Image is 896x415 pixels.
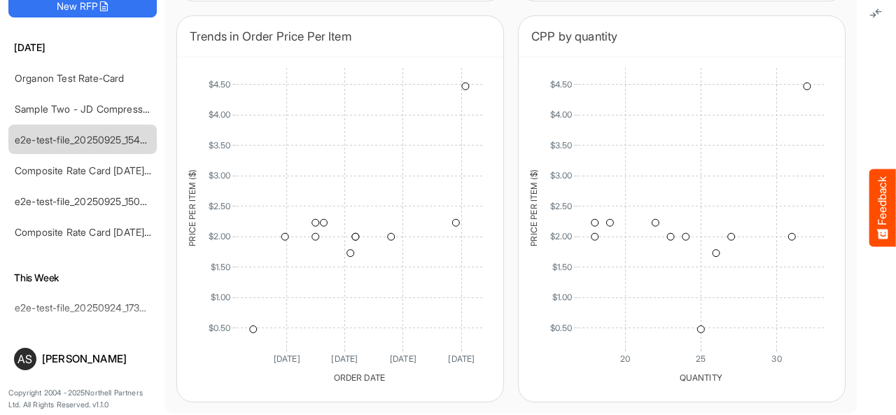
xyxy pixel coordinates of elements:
[15,72,125,84] a: Organon Test Rate-Card
[15,103,163,115] a: Sample Two - JD Compressed 2
[15,195,157,207] a: e2e-test-file_20250925_150856
[15,134,157,146] a: e2e-test-file_20250925_154535
[15,164,181,176] a: Composite Rate Card [DATE]_smaller
[869,169,896,246] button: Feedback
[15,302,157,314] a: e2e-test-file_20250924_173550
[8,387,157,412] p: Copyright 2004 - 2025 Northell Partners Ltd. All Rights Reserved. v 1.1.0
[190,27,491,46] div: Trends in Order Price Per Item
[42,353,151,364] div: [PERSON_NAME]
[8,40,157,55] h6: [DATE]
[15,226,181,238] a: Composite Rate Card [DATE]_smaller
[8,270,157,286] h6: This Week
[531,27,832,46] div: CPP by quantity
[17,353,32,365] span: AS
